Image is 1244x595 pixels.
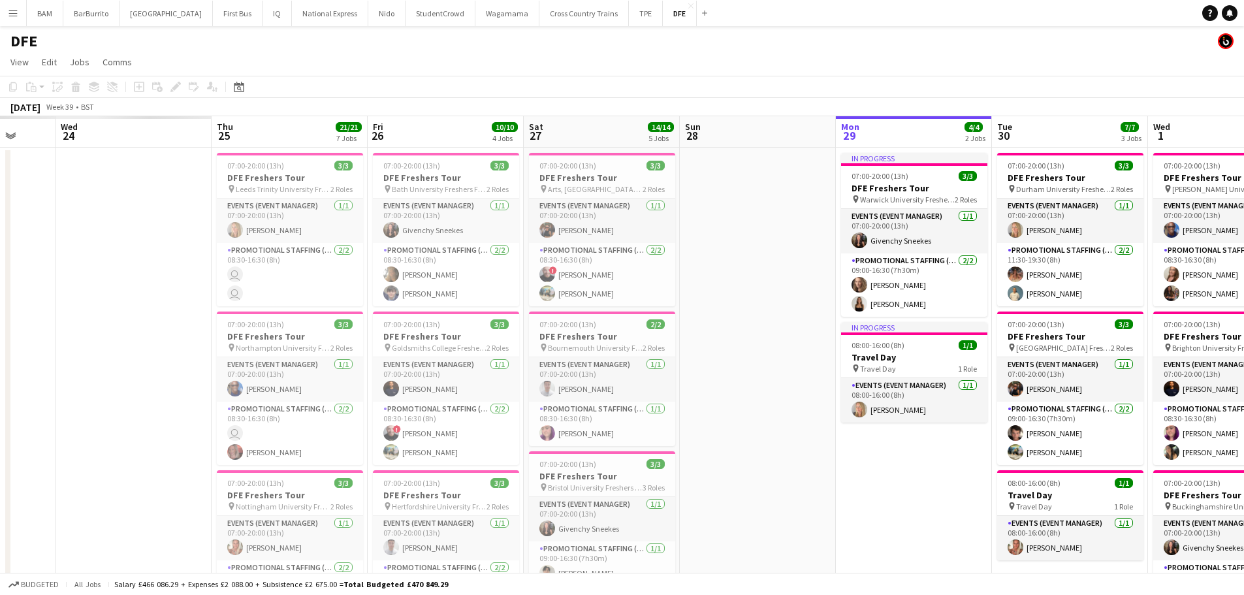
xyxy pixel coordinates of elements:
[406,1,475,26] button: StudentCrowd
[10,31,37,51] h1: DFE
[37,54,62,71] a: Edit
[213,1,263,26] button: First Bus
[120,1,213,26] button: [GEOGRAPHIC_DATA]
[292,1,368,26] button: National Express
[21,580,59,589] span: Budgeted
[70,56,89,68] span: Jobs
[663,1,697,26] button: DFE
[97,54,137,71] a: Comms
[72,579,103,589] span: All jobs
[65,54,95,71] a: Jobs
[42,56,57,68] span: Edit
[103,56,132,68] span: Comms
[43,102,76,112] span: Week 39
[539,1,629,26] button: Cross Country Trains
[5,54,34,71] a: View
[368,1,406,26] button: Nido
[27,1,63,26] button: BAM
[114,579,448,589] div: Salary £466 086.29 + Expenses £2 088.00 + Subsistence £2 675.00 =
[10,101,40,114] div: [DATE]
[63,1,120,26] button: BarBurrito
[263,1,292,26] button: IQ
[1218,33,1234,49] app-user-avatar: Tim Bodenham
[343,579,448,589] span: Total Budgeted £470 849.29
[7,577,61,592] button: Budgeted
[475,1,539,26] button: Wagamama
[629,1,663,26] button: TPE
[10,56,29,68] span: View
[81,102,94,112] div: BST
